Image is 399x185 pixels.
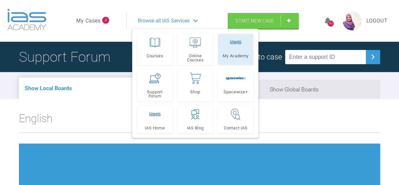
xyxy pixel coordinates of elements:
span: Courses [147,54,163,58]
a: Online Courses [178,34,213,65]
a: My Cases [76,17,101,25]
li: Show Global Boards [200,80,380,99]
span: Contact IAS [224,126,248,130]
a: Courses [137,34,173,65]
div: 562 [328,21,334,27]
img: logo-light.3e3ef733.png [7,9,46,30]
div: Go to case [247,51,282,63]
span: Support Forum [140,90,170,98]
a: IAS Blog [178,106,213,133]
a: My Academy [218,34,253,65]
span: IAS Blog [187,126,203,130]
span: My Academy [223,54,249,58]
a: Shop [178,70,213,101]
a: Logout [367,17,388,25]
h2: English [19,110,380,133]
span: 4 [102,17,109,24]
input: Enter a support ID [285,50,366,64]
span: Online Courses [180,54,210,62]
a: Start New Case [228,13,299,29]
a: Contact IAS [218,106,253,133]
h1: Support Forum [19,46,110,68]
a: IAS Home [137,106,173,133]
a: Support Forum [137,70,173,101]
span: Browse all IAS Services [138,17,190,25]
a: Spacewize+ [218,70,253,101]
img: chevronRight.28bd32b0.svg [368,52,378,62]
span: Start New Case [236,18,274,24]
span: Shop [190,90,200,94]
span: IAS Home [145,126,165,130]
img: profile.png [343,11,361,30]
li: Show Local Boards [19,77,200,99]
span: Spacewize+ [224,90,248,94]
